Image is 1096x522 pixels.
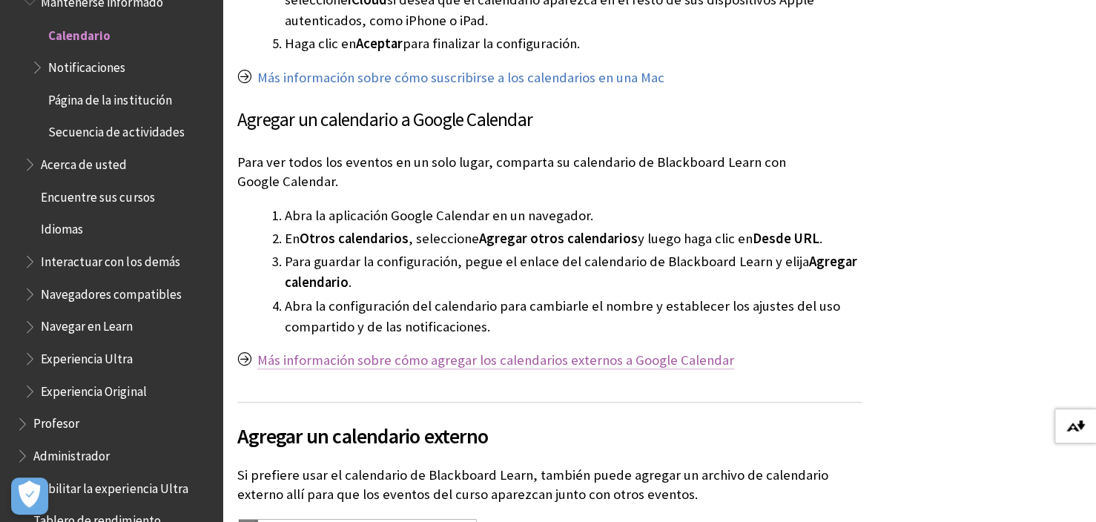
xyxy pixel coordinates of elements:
span: Navegar en Learn [41,314,133,334]
li: En , seleccione y luego haga clic en . [285,228,862,249]
p: Para ver todos los eventos en un solo lugar, comparta su calendario de Blackboard Learn con Googl... [237,153,862,191]
button: Abrir preferencias [11,478,48,515]
span: Acerca de usted [41,151,127,171]
li: Abra la configuración del calendario para cambiarle el nombre y establecer los ajustes del uso co... [285,296,862,337]
span: Idiomas [41,217,83,237]
li: Para guardar la configuración, pegue el enlace del calendario de Blackboard Learn y elija . [285,251,862,293]
span: Notificaciones [48,54,125,74]
span: Navegadores compatibles [41,281,181,301]
span: Interactuar con los demás [41,248,179,268]
span: Profesor [33,411,79,431]
li: Abra la aplicación Google Calendar en un navegador. [285,205,862,226]
span: Administrador [33,443,110,463]
span: Página de la institución [48,87,171,107]
span: Experiencia Original [41,378,146,398]
span: Otros calendarios [300,230,409,247]
span: Experiencia Ultra [41,346,133,366]
span: Calendario [48,22,110,42]
span: Secuencia de actividades [48,119,184,139]
h3: Agregar un calendario a Google Calendar [237,106,862,134]
span: Encuentre sus cursos [41,184,154,204]
span: Aceptar [356,35,403,52]
a: Más información sobre cómo agregar los calendarios externos a Google Calendar [257,351,734,369]
h2: Agregar un calendario externo [237,402,862,452]
span: Desde URL [753,230,819,247]
a: Más información sobre cómo suscribirse a los calendarios en una Mac [257,69,664,87]
p: Si prefiere usar el calendario de Blackboard Learn, también puede agregar un archivo de calendari... [237,466,862,504]
li: Haga clic en para finalizar la configuración. [285,33,862,54]
span: Habilitar la experiencia Ultra [33,475,188,495]
span: Agregar otros calendarios [479,230,638,247]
